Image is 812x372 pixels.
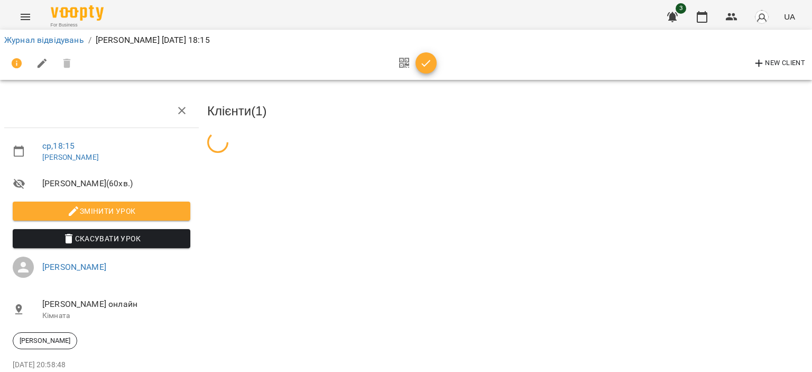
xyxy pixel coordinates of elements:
[42,262,106,272] a: [PERSON_NAME]
[21,205,182,217] span: Змінити урок
[42,153,99,161] a: [PERSON_NAME]
[4,34,808,47] nav: breadcrumb
[754,10,769,24] img: avatar_s.png
[780,7,799,26] button: UA
[42,141,75,151] a: ср , 18:15
[13,360,190,370] p: [DATE] 20:58:48
[51,5,104,21] img: Voopty Logo
[42,177,190,190] span: [PERSON_NAME] ( 60 хв. )
[207,104,808,118] h3: Клієнти ( 1 )
[753,57,805,70] span: New Client
[13,229,190,248] button: Скасувати Урок
[42,298,190,311] span: [PERSON_NAME] онлайн
[96,34,210,47] p: [PERSON_NAME] [DATE] 18:15
[88,34,91,47] li: /
[13,336,77,346] span: [PERSON_NAME]
[13,4,38,30] button: Menu
[676,3,686,14] span: 3
[750,55,808,72] button: New Client
[51,22,104,29] span: For Business
[4,35,84,45] a: Журнал відвідувань
[13,202,190,221] button: Змінити урок
[784,11,795,22] span: UA
[42,311,190,321] p: Кімната
[13,332,77,349] div: [PERSON_NAME]
[21,232,182,245] span: Скасувати Урок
